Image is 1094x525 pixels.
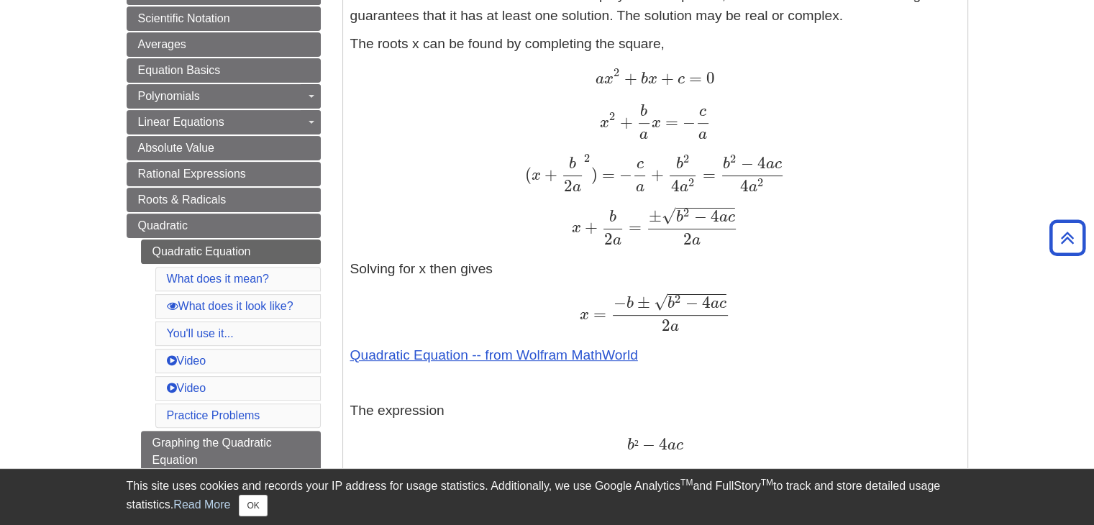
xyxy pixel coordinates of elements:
[657,68,674,88] span: +
[719,296,726,311] span: c
[698,127,707,142] span: a
[740,176,749,196] span: 4
[737,153,754,173] span: −
[667,437,676,453] span: a
[699,104,706,119] span: c
[138,12,230,24] span: Scientific Notation
[674,71,685,87] span: c
[598,165,615,184] span: =
[127,214,321,238] a: Quadratic
[647,165,664,184] span: +
[127,84,321,109] a: Polynomials
[584,151,590,165] span: 2
[675,292,680,306] span: 2
[662,316,670,335] span: 2
[698,293,711,312] span: 4
[581,217,598,237] span: +
[167,382,206,394] a: Video
[711,296,719,311] span: a
[730,152,736,165] span: 2
[127,32,321,57] a: Averages
[614,65,619,79] span: 2
[662,206,675,225] span: √
[679,179,688,195] span: a
[624,217,642,237] span: =
[167,327,234,339] a: You'll use it...
[676,437,683,453] span: c
[167,273,269,285] a: What does it mean?
[173,498,230,511] a: Read More
[138,168,246,180] span: Rational Expressions
[239,495,267,516] button: Close
[648,71,657,87] span: x
[637,71,648,87] span: b
[675,156,683,172] span: b
[692,232,701,248] span: a
[127,162,321,186] a: Rational Expressions
[723,156,730,172] span: b
[654,292,667,311] span: √
[573,179,581,195] span: a
[655,434,667,454] span: 4
[727,209,734,225] span: c
[667,296,675,311] span: b
[634,437,639,452] span: ²
[670,319,679,334] span: a
[634,293,650,312] span: ±
[595,71,603,87] span: a
[757,175,763,189] span: 2
[1044,228,1090,247] a: Back to Top
[698,165,715,184] span: =
[627,437,634,453] span: b
[670,176,679,196] span: 4
[603,71,613,87] span: x
[609,209,616,225] span: b
[167,409,260,421] a: Practice Problems
[138,219,188,232] span: Quadratic
[680,478,693,488] sup: TM
[141,239,321,264] a: Quadratic Equation
[138,193,227,206] span: Roots & Radicals
[614,293,626,312] span: −
[564,176,573,196] span: 2
[683,152,688,165] span: 2
[127,58,321,83] a: Equation Basics
[604,229,613,249] span: 2
[127,6,321,31] a: Scientific Notation
[609,109,615,123] span: 2
[138,116,224,128] span: Linear Equations
[127,188,321,212] a: Roots & Radicals
[589,304,606,324] span: =
[615,165,632,184] span: −
[532,168,541,183] span: x
[167,300,293,312] a: What does it look like?
[580,307,589,323] span: x
[754,153,766,173] span: 4
[591,165,598,184] span: )
[621,68,637,88] span: +
[138,90,200,102] span: Polynomials
[599,115,608,131] span: x
[682,293,698,312] span: −
[636,179,644,195] span: a
[702,68,715,88] span: 0
[350,34,960,366] p: The roots x can be found by completing the square, Solving for x then gives
[613,232,621,248] span: a
[639,127,648,142] span: a
[649,206,662,226] span: ±
[141,431,321,472] a: Graphing the Quadratic Equation
[775,156,782,172] span: c
[749,179,757,195] span: a
[685,68,702,88] span: =
[683,229,692,249] span: 2
[639,434,655,454] span: −
[690,206,706,226] span: −
[637,156,644,172] span: c
[761,478,773,488] sup: TM
[127,110,321,134] a: Linear Equations
[766,156,775,172] span: a
[683,206,688,219] span: 2
[675,209,683,225] span: b
[626,296,634,311] span: b
[525,165,532,184] span: (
